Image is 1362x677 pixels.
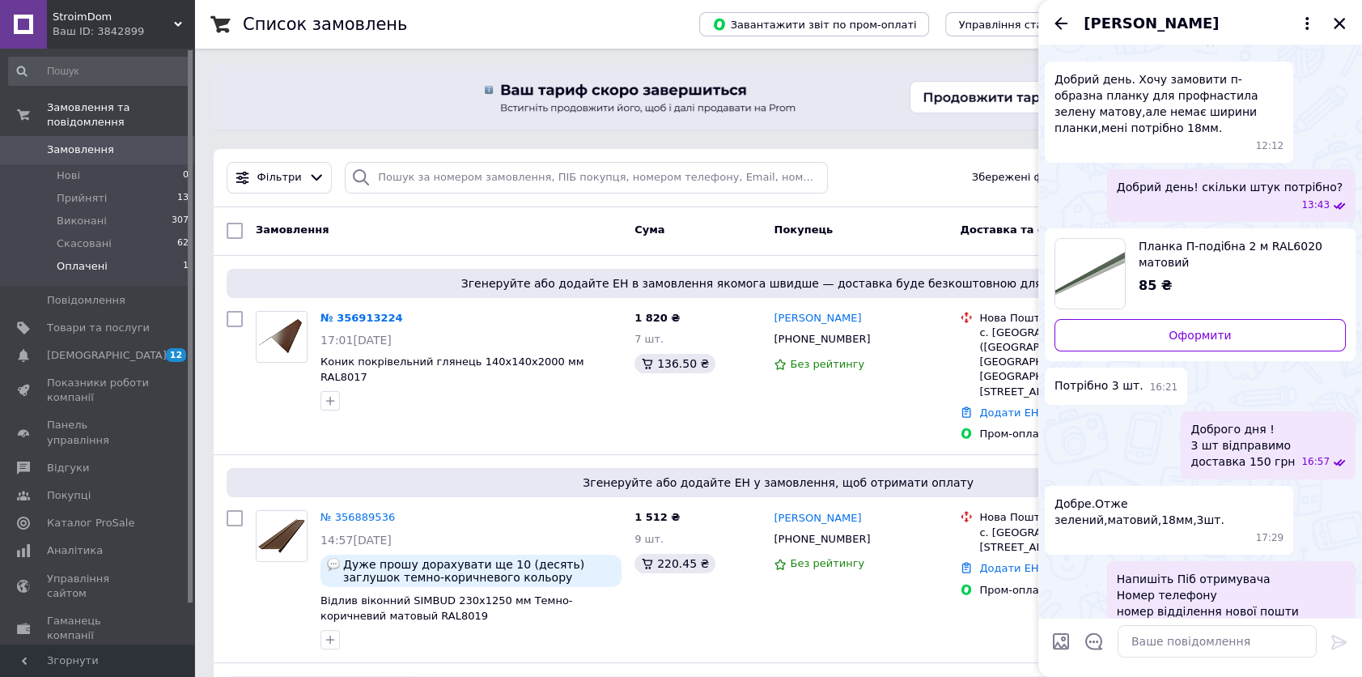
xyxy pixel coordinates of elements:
[343,558,615,584] span: Дуже прошу дорахувати ще 10 (десять) заглушок темно-коричневого кольору
[47,418,150,447] span: Панель управління
[790,557,864,569] span: Без рейтингу
[770,329,873,350] div: [PHONE_NUMBER]
[634,333,664,345] span: 7 шт.
[634,554,715,573] div: 220.45 ₴
[53,10,174,24] span: StroimDom
[1054,71,1284,136] span: Добрий день. Хочу замовити п-образна планку для профнастила зелену матову,але немає ширини планки...
[320,356,583,383] a: Коник покрівельний глянець 140х140х2000 мм RAL8017
[183,168,189,183] span: 0
[1256,139,1284,153] span: 12:12 12.08.2025
[979,407,1038,419] a: Додати ЕН
[243,15,407,34] h1: Список замовлень
[979,311,1170,326] div: Нова Пошта
[1330,14,1349,33] button: Закрити
[1256,531,1284,545] span: 17:29 12.08.2025
[345,162,828,194] input: Пошук за номером замовлення, ПІБ покупця, номером телефону, Email, номером накладної
[699,12,929,36] button: Завантажити звіт по пром-оплаті
[958,19,1082,31] span: Управління статусами
[210,65,1346,130] a: Продовжити тариф
[47,100,194,130] span: Замовлення та повідомлення
[233,275,1323,292] span: Згенеруйте або додайте ЕН в замовлення якомога швидше — доставка буде безкоштовною для покупця
[774,511,861,526] a: [PERSON_NAME]
[770,529,873,550] div: [PHONE_NUMBER]
[47,376,150,405] span: Показники роботи компанії
[1301,455,1330,469] span: 16:57 12.08.2025
[1117,571,1299,636] span: Напишіть Піб отримувача Номер телефону номер відділення нової пошти ваш населений пункт
[1051,14,1071,33] button: Назад
[634,312,680,324] span: 1 820 ₴
[257,312,307,362] img: Фото товару
[1055,239,1125,309] img: 4863464671_w640_h640_planka-p-obraznaya-2.jpg
[57,214,107,228] span: Виконані
[979,562,1038,574] a: Додати ЕН
[57,236,112,251] span: Скасовані
[256,510,308,562] a: Фото товару
[1054,238,1346,309] a: Переглянути товар
[1054,496,1284,528] span: Добре.Отже зелений,матовий,18мм,3шт.
[320,334,392,347] span: 17:01[DATE]
[972,170,1082,185] span: Збережені фільтри:
[257,511,307,561] img: Фото товару
[233,475,1323,491] span: Згенеруйте або додайте ЕН у замовлення, щоб отримати оплату
[47,572,150,601] span: Управління сайтом
[634,224,664,236] span: Cума
[1084,631,1105,652] button: Відкрити шаблони відповідей
[183,259,189,274] span: 1
[256,311,308,363] a: Фото товару
[979,326,1170,399] div: с. [GEOGRAPHIC_DATA] ([GEOGRAPHIC_DATA], [GEOGRAPHIC_DATA]. [GEOGRAPHIC_DATA]), №1: вул. [STREET_...
[960,224,1080,236] span: Доставка та оплата
[634,511,680,523] span: 1 512 ₴
[979,427,1170,441] div: Пром-оплата
[327,558,340,571] img: :speech_balloon:
[47,348,167,363] span: [DEMOGRAPHIC_DATA]
[1084,13,1317,34] button: [PERSON_NAME]
[47,488,91,503] span: Покупці
[320,511,395,523] a: № 356889536
[53,24,194,39] div: Ваш ID: 3842899
[47,543,103,558] span: Аналітика
[1054,319,1346,351] a: Оформити
[945,12,1095,36] button: Управління статусами
[47,293,125,308] span: Повідомлення
[8,57,190,86] input: Пошук
[172,214,189,228] span: 307
[47,321,150,335] span: Товари та послуги
[47,143,114,157] span: Замовлення
[1301,198,1330,212] span: 13:43 12.08.2025
[790,358,864,370] span: Без рейтингу
[1139,278,1173,293] span: 85 ₴
[979,510,1170,525] div: Нова Пошта
[47,461,89,475] span: Відгуки
[979,583,1170,598] div: Пром-оплата
[256,224,329,236] span: Замовлення
[979,526,1170,555] div: с. [GEOGRAPHIC_DATA], №1: вул. [STREET_ADDRESS]
[712,17,916,32] span: Завантажити звіт по пром-оплаті
[57,259,108,274] span: Оплачені
[1139,238,1333,270] span: Планка П-подібна 2 м RAL6020 матовий
[774,311,861,326] a: [PERSON_NAME]
[166,348,186,362] span: 12
[634,533,664,545] span: 9 шт.
[257,170,302,185] span: Фільтри
[1190,421,1295,470] span: Доброго дня ! 3 шт відправимо доставка 150 грн
[320,312,403,324] a: № 356913224
[320,594,572,622] a: Відлив віконний SIMBUD 230х1250 мм Темно-коричневий матовый RAL8019
[1150,381,1178,394] span: 16:21 12.08.2025
[57,168,80,183] span: Нові
[1084,13,1219,34] span: [PERSON_NAME]
[468,65,1089,130] img: Продовжити тариф
[47,516,134,530] span: Каталог ProSale
[774,224,833,236] span: Покупець
[320,534,392,547] span: 14:57[DATE]
[57,191,107,206] span: Прийняті
[47,614,150,643] span: Гаманець компанії
[1054,377,1143,394] span: Потрібно 3 шт.
[1117,179,1343,195] span: Добрий день! скільки штук потрібно?
[177,191,189,206] span: 13
[634,354,715,373] div: 136.50 ₴
[177,236,189,251] span: 62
